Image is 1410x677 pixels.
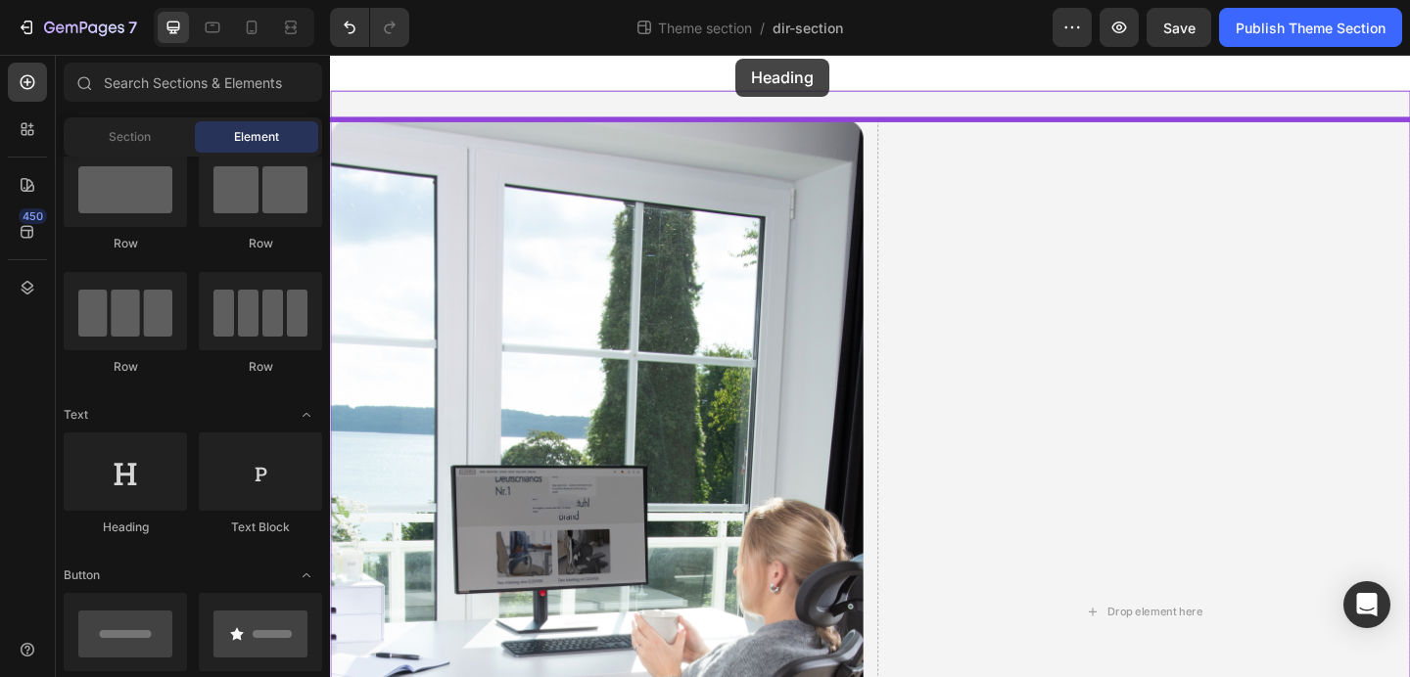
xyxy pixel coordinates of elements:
[199,358,322,376] div: Row
[64,63,322,102] input: Search Sections & Elements
[760,18,765,38] span: /
[330,55,1410,677] iframe: To enrich screen reader interactions, please activate Accessibility in Grammarly extension settings
[1163,20,1196,36] span: Save
[64,235,187,252] div: Row
[1147,8,1211,47] button: Save
[773,18,843,38] span: dir-section
[109,128,151,146] span: Section
[1343,581,1390,628] div: Open Intercom Messenger
[8,8,146,47] button: 7
[1219,8,1402,47] button: Publish Theme Section
[330,8,409,47] div: Undo/Redo
[1236,18,1386,38] div: Publish Theme Section
[199,235,322,252] div: Row
[654,18,756,38] span: Theme section
[291,399,322,430] span: Toggle open
[64,358,187,376] div: Row
[19,208,47,224] div: 450
[64,566,100,584] span: Button
[199,519,322,536] div: Text Block
[64,519,187,536] div: Heading
[234,128,279,146] span: Element
[128,16,137,39] p: 7
[291,560,322,591] span: Toggle open
[64,406,88,424] span: Text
